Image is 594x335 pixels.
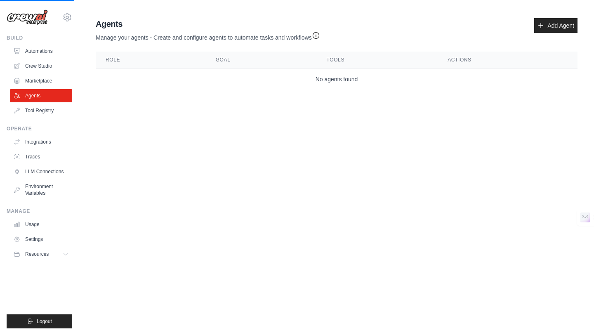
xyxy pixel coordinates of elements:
div: Build [7,35,72,41]
th: Actions [438,52,577,68]
a: Environment Variables [10,180,72,200]
a: Tool Registry [10,104,72,117]
a: Crew Studio [10,59,72,73]
th: Role [96,52,206,68]
p: Manage your agents - Create and configure agents to automate tasks and workflows [96,30,320,42]
a: Marketplace [10,74,72,87]
a: Integrations [10,135,72,149]
div: Manage [7,208,72,215]
th: Goal [206,52,317,68]
a: Usage [10,218,72,231]
a: Agents [10,89,72,102]
button: Resources [10,248,72,261]
a: LLM Connections [10,165,72,178]
a: Traces [10,150,72,163]
h2: Agents [96,18,320,30]
a: Automations [10,45,72,58]
span: Resources [25,251,49,257]
span: Logout [37,318,52,325]
img: Logo [7,9,48,25]
a: Add Agent [534,18,577,33]
td: No agents found [96,68,577,90]
button: Logout [7,314,72,328]
a: Settings [10,233,72,246]
div: Operate [7,125,72,132]
th: Tools [317,52,438,68]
